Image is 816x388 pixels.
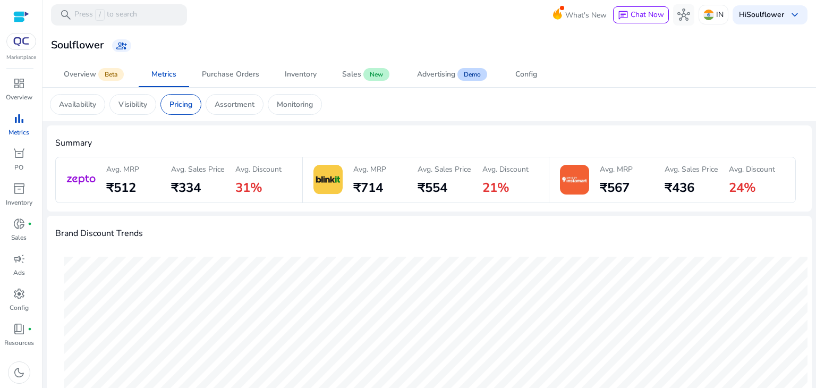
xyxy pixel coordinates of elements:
p: Avg. Sales Price [418,164,471,175]
p: Assortment [215,99,254,110]
h3: Soulflower [51,39,104,52]
span: group_add [116,40,127,51]
span: inventory_2 [13,182,25,195]
p: Avg. MRP [353,164,386,175]
span: Beta [98,68,124,81]
div: Config [515,71,537,78]
p: IN [716,5,724,24]
p: Pricing [169,99,192,110]
p: Ads [13,268,25,277]
div: Purchase Orders [202,71,259,78]
p: Inventory [6,198,32,207]
span: Demo [457,68,487,81]
span: fiber_manual_record [28,222,32,226]
a: group_add [112,39,131,52]
span: book_4 [13,323,25,335]
div: Metrics [151,71,176,78]
p: Avg. Discount [482,164,529,175]
span: New [363,68,389,81]
button: hub [673,4,694,26]
img: QC-logo.svg [12,37,31,46]
p: Metrics [8,128,29,137]
div: Inventory [285,71,317,78]
p: Press to search [74,9,137,21]
p: Visibility [118,99,147,110]
span: donut_small [13,217,25,230]
h4: Brand Discount Trends [55,229,143,239]
h4: Summary [55,138,803,148]
p: ₹512 [106,179,136,196]
p: Avg. Sales Price [665,164,718,175]
div: Advertising [417,71,455,78]
p: Overview [6,92,32,102]
p: ₹714 [353,179,383,196]
span: hub [677,9,690,21]
p: Avg. MRP [600,164,633,175]
p: PO [14,163,23,172]
span: fiber_manual_record [28,327,32,331]
p: ₹334 [171,179,201,196]
span: chat [618,10,628,21]
div: Sales [342,71,361,78]
span: search [59,9,72,21]
p: Sales [11,233,27,242]
p: Resources [4,338,34,348]
p: Avg. Discount [729,164,775,175]
span: settings [13,288,25,300]
p: 24% [729,179,756,196]
span: dashboard [13,77,25,90]
p: ₹554 [418,179,447,196]
p: Avg. MRP [106,164,139,175]
span: keyboard_arrow_down [788,9,801,21]
b: Soulflower [746,10,784,20]
div: Overview [64,71,96,78]
p: Avg. Sales Price [171,164,224,175]
p: ₹567 [600,179,630,196]
button: chatChat Now [613,6,669,23]
p: ₹436 [665,179,694,196]
img: in.svg [703,10,714,20]
p: Avg. Discount [235,164,282,175]
p: Availability [59,99,96,110]
p: 31% [235,179,262,196]
p: Hi [739,11,784,19]
span: / [95,9,105,21]
p: Marketplace [6,54,36,62]
span: orders [13,147,25,160]
span: Chat Now [631,10,664,20]
span: What's New [565,6,607,24]
p: 21% [482,179,509,196]
span: campaign [13,252,25,265]
span: bar_chart [13,112,25,125]
span: dark_mode [13,366,25,379]
p: Monitoring [277,99,313,110]
p: Config [10,303,29,313]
